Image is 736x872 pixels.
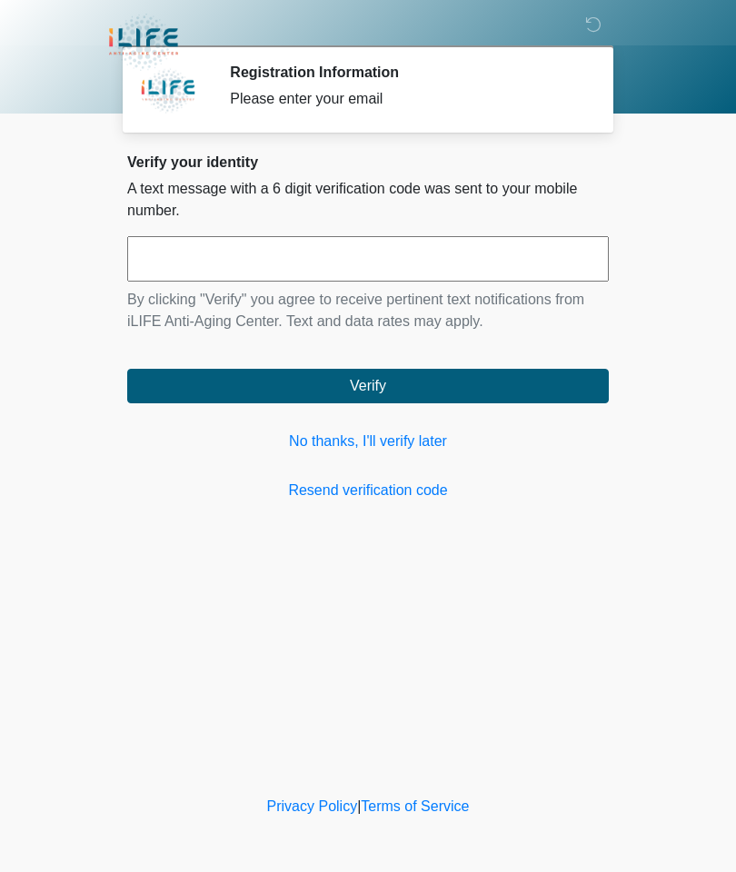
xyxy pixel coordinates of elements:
[127,369,609,403] button: Verify
[127,289,609,332] p: By clicking "Verify" you agree to receive pertinent text notifications from iLIFE Anti-Aging Cent...
[109,14,178,71] img: iLIFE Anti-Aging Center Logo
[267,798,358,814] a: Privacy Policy
[230,88,582,110] div: Please enter your email
[127,431,609,452] a: No thanks, I'll verify later
[361,798,469,814] a: Terms of Service
[127,480,609,501] a: Resend verification code
[357,798,361,814] a: |
[127,178,609,222] p: A text message with a 6 digit verification code was sent to your mobile number.
[127,154,609,171] h2: Verify your identity
[141,64,195,118] img: Agent Avatar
